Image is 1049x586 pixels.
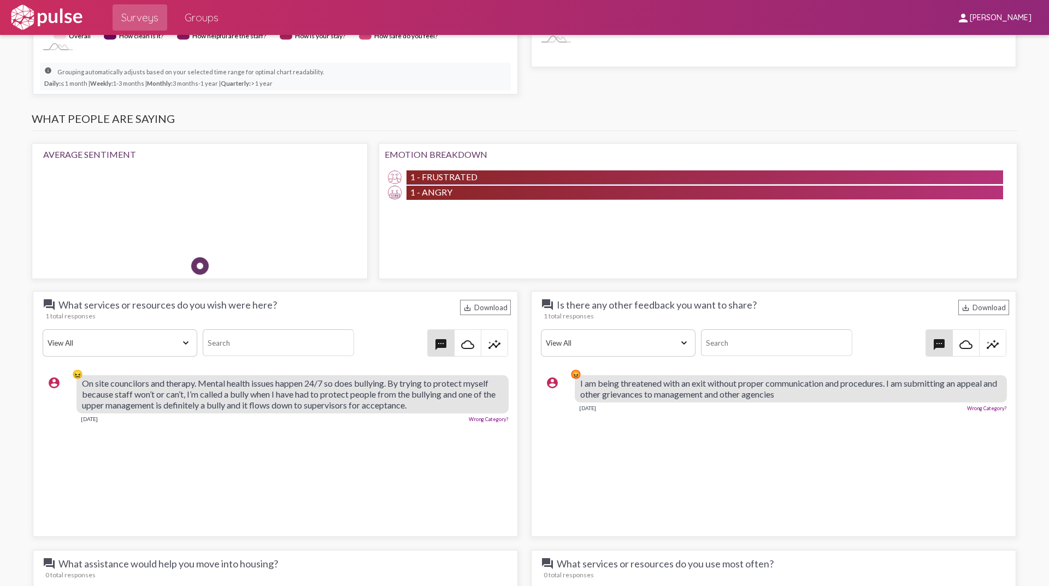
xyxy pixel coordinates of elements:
div: 1 total responses [45,312,511,320]
span: On site councilors and therapy. Mental health issues happen 24/7 so does bullying. By trying to p... [82,378,496,410]
g: How is your stay? [280,28,348,45]
input: Search [701,329,852,356]
g: Legend [54,28,498,45]
button: [PERSON_NAME] [948,7,1040,27]
mat-icon: account_circle [546,376,559,389]
div: Download [460,300,511,315]
mat-icon: question_answer [541,298,554,311]
img: Angry [388,186,402,199]
mat-icon: textsms [434,338,447,351]
mat-icon: Download [962,304,970,312]
mat-icon: insights [986,338,999,351]
a: Surveys [113,4,167,31]
strong: Monthly: [147,80,173,87]
div: Average Sentiment [43,149,356,159]
div: [DATE] [81,416,98,422]
mat-icon: insights [488,338,501,351]
h3: What people are saying [32,112,1017,131]
div: Download [958,300,1009,315]
strong: Daily: [44,80,61,87]
div: 0 total responses [544,571,1009,579]
a: Wrong Category? [967,405,1007,411]
mat-icon: Download [463,304,472,312]
span: Groups [185,8,219,27]
mat-icon: question_answer [541,557,554,570]
div: [DATE] [579,405,596,411]
div: 0 total responses [45,571,511,579]
div: 1 total responses [544,312,1009,320]
g: Overall [54,28,93,45]
span: What assistance would help you move into housing? [43,557,278,570]
span: 1 - Frustrated [410,171,478,182]
mat-icon: account_circle [48,376,61,389]
g: How safe do you feel? [359,28,439,45]
span: Surveys [121,8,158,27]
img: Frustrated [388,170,402,184]
mat-icon: info [44,67,57,80]
span: What services or resources do you use most often? [541,557,774,570]
mat-icon: person [957,11,970,25]
span: What services or resources do you wish were here? [43,298,277,311]
span: 1 - Angry [410,187,452,197]
g: How helpful are the staff? [177,28,269,45]
mat-icon: cloud_queue [461,338,474,351]
g: How clean is it? [104,28,166,45]
a: Groups [176,4,227,31]
div: Emotion Breakdown [385,149,1011,159]
img: white-logo.svg [9,4,84,31]
span: I am being threatened with an exit without proper communication and procedures. I am submitting a... [580,378,997,399]
mat-icon: cloud_queue [959,338,973,351]
input: Search [203,329,353,356]
small: Grouping automatically adjusts based on your selected time range for optimal chart readability. ≤... [44,66,324,87]
strong: Weekly: [90,80,113,87]
img: Happy [269,170,302,203]
mat-icon: question_answer [43,298,56,311]
strong: Quarterly: [221,80,251,87]
span: [PERSON_NAME] [970,13,1032,23]
span: Is there any other feedback you want to share? [541,298,757,311]
div: 😖 [72,369,83,380]
div: 😡 [570,369,581,380]
mat-icon: textsms [933,338,946,351]
mat-icon: question_answer [43,557,56,570]
a: Wrong Category? [469,416,509,422]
